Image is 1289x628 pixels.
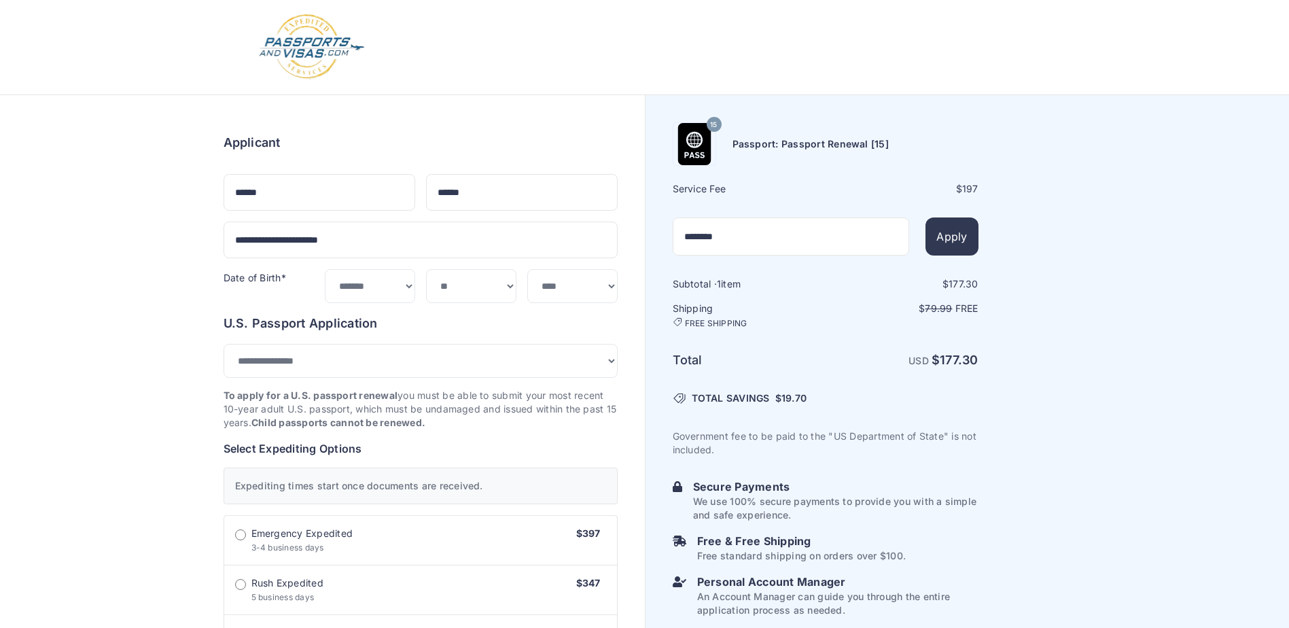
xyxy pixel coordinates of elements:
[710,116,717,134] span: 15
[717,278,721,290] span: 1
[955,302,978,314] span: Free
[576,527,601,539] span: $397
[693,478,978,495] h6: Secure Payments
[949,278,978,290] span: 177.30
[827,277,978,291] div: $
[673,351,824,370] h6: Total
[925,217,978,256] button: Apply
[224,468,618,504] div: Expediting times start once documents are received.
[576,577,601,589] span: $347
[673,302,824,329] h6: Shipping
[673,182,824,196] h6: Service Fee
[697,549,906,563] p: Free standard shipping on orders over $100.
[827,302,978,315] p: $
[251,542,324,553] span: 3-4 business days
[1243,582,1275,614] iframe: Intercom live chat
[673,123,716,165] img: Product Name
[224,389,618,430] p: you must be able to submit your most recent 10-year adult U.S. passport, which must be undamaged ...
[224,272,286,283] label: Date of Birth*
[781,392,807,404] span: 19.70
[932,353,978,367] strong: $
[697,574,978,590] h6: Personal Account Manager
[673,430,978,457] p: Government fee to be paid to the "US Department of State" is not included.
[925,302,952,314] span: 79.99
[251,592,315,602] span: 5 business days
[224,440,618,457] h6: Select Expediting Options
[693,495,978,522] p: We use 100% secure payments to provide you with a simple and safe experience.
[251,527,353,540] span: Emergency Expedited
[940,353,978,367] span: 177.30
[697,533,906,549] h6: Free & Free Shipping
[685,318,747,329] span: FREE SHIPPING
[775,391,807,405] span: $
[908,355,929,366] span: USD
[692,391,770,405] span: TOTAL SAVINGS
[251,576,323,590] span: Rush Expedited
[224,389,398,401] strong: To apply for a U.S. passport renewal
[732,137,889,151] h6: Passport: Passport Renewal [15]
[962,183,978,194] span: 197
[827,182,978,196] div: $
[258,14,366,81] img: Logo
[673,277,824,291] h6: Subtotal · item
[697,590,978,617] p: An Account Manager can guide you through the entire application process as needed.
[251,417,425,428] strong: Child passports cannot be renewed.
[224,314,618,333] h6: U.S. Passport Application
[224,133,281,152] h6: Applicant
